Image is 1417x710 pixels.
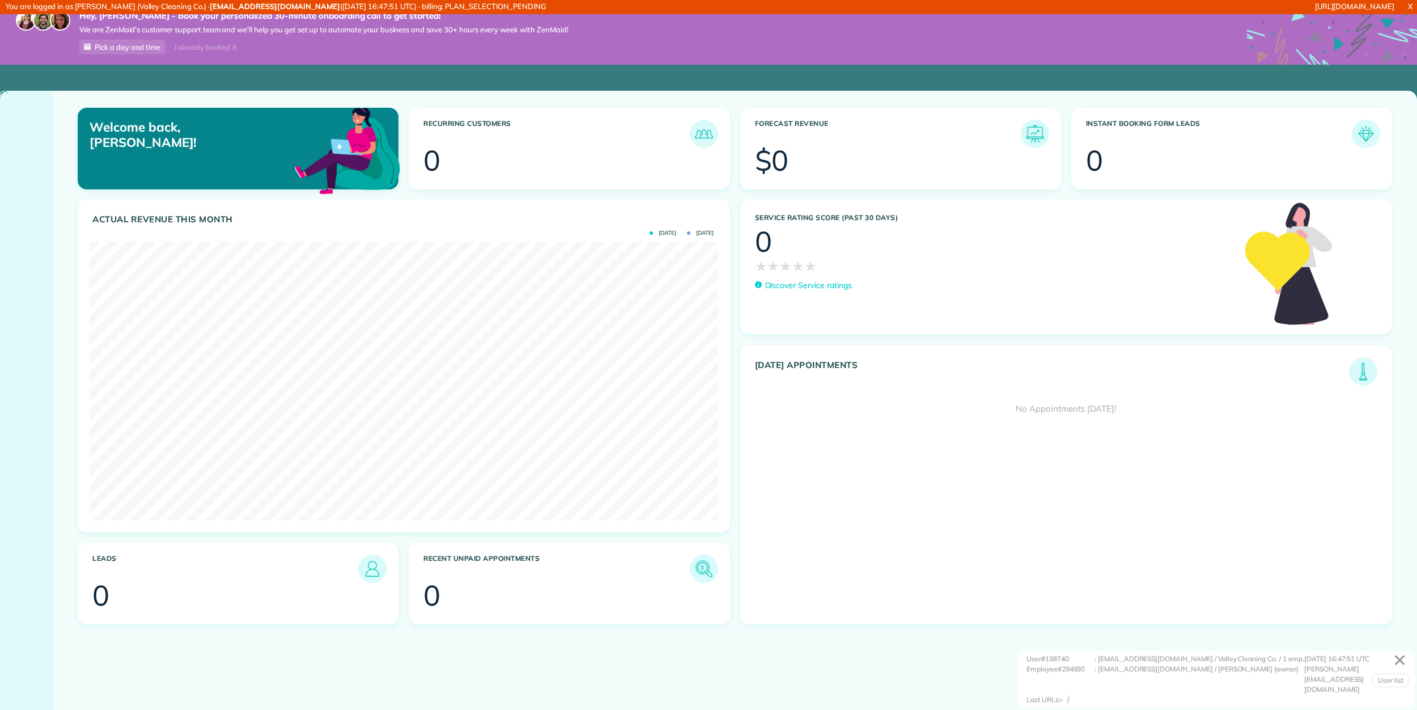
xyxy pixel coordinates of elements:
div: 0 [423,146,440,175]
div: > [1059,695,1074,705]
a: Discover Service ratings [755,280,852,291]
div: Last URLs [1026,695,1059,705]
span: ★ [792,256,804,276]
div: : [EMAIL_ADDRESS][DOMAIN_NAME] / Valley Cleaning Co. / 1 emp. [1094,654,1304,664]
img: icon_forecast_revenue-8c13a41c7ed35a8dcfafea3cbb826a0462acb37728057bba2d056411b612bbbe.png [1024,122,1046,145]
span: [DATE] [650,230,676,236]
div: 0 [423,581,440,610]
img: icon_recurring_customers-cf858462ba22bcd05b5a5880d41d6543d210077de5bb9ebc9590e49fd87d84ed.png [693,122,715,145]
a: ✕ [1388,646,1412,674]
div: 0 [755,227,772,256]
h3: Forecast Revenue [755,120,1021,148]
span: ★ [779,256,792,276]
div: [DATE] 16:47:51 UTC [1304,654,1406,664]
div: [PERSON_NAME][EMAIL_ADDRESS][DOMAIN_NAME] [1304,664,1406,695]
div: I already booked it [168,40,243,54]
span: / [1067,695,1069,704]
div: $0 [755,146,789,175]
img: icon_todays_appointments-901f7ab196bb0bea1936b74009e4eb5ffbc2d2711fa7634e0d609ed5ef32b18b.png [1352,360,1374,383]
a: Pick a day and time [79,40,166,54]
h3: Recurring Customers [423,120,689,148]
h3: Leads [92,555,358,583]
img: icon_form_leads-04211a6a04a5b2264e4ee56bc0799ec3eb69b7e499cbb523a139df1d13a81ae0.png [1355,122,1377,145]
span: [DATE] [687,230,714,236]
p: Discover Service ratings [765,280,852,291]
div: 0 [1086,146,1103,175]
h3: Service Rating score (past 30 days) [755,214,1234,222]
div: Employee#294930 [1026,664,1094,695]
img: icon_unpaid_appointments-47b8ce3997adf2238b356f14209ab4cced10bd1f174958f3ca8f1d0dd7fffeee.png [693,557,715,580]
span: ★ [804,256,817,276]
span: ★ [767,256,779,276]
h3: Recent unpaid appointments [423,555,689,583]
img: michelle-19f622bdf1676172e81f8f8fba1fb50e276960ebfe0243fe18214015130c80e4.jpg [50,10,70,31]
h3: [DATE] Appointments [755,360,1350,386]
a: [URL][DOMAIN_NAME] [1315,2,1394,11]
span: We are ZenMaid’s customer support team and we’ll help you get set up to automate your business an... [79,25,569,35]
span: Pick a day and time [95,43,160,52]
div: User#138740 [1026,654,1094,664]
div: No Appointments [DATE]! [741,386,1392,433]
img: icon_leads-1bed01f49abd5b7fead27621c3d59655bb73ed531f8eeb49469d10e621d6b896.png [361,557,384,580]
span: ★ [755,256,767,276]
div: 0 [92,581,109,610]
strong: [EMAIL_ADDRESS][DOMAIN_NAME] [210,2,340,11]
strong: Hey, [PERSON_NAME] - Book your personalized 30-minute onboarding call to get started! [79,10,569,22]
a: User list [1372,674,1409,687]
h3: Instant Booking Form Leads [1086,120,1352,148]
img: maria-72a9807cf96188c08ef61303f053569d2e2a8a1cde33d635c8a3ac13582a053d.jpg [16,10,36,31]
p: Welcome back, [PERSON_NAME]! [90,120,298,150]
h3: Actual Revenue this month [92,214,718,225]
img: jorge-587dff0eeaa6aab1f244e6dc62b8924c3b6ad411094392a53c71c6c4a576187d.jpg [33,10,53,31]
div: : [EMAIL_ADDRESS][DOMAIN_NAME] / [PERSON_NAME] (owner) [1094,664,1304,695]
img: dashboard_welcome-42a62b7d889689a78055ac9021e634bf52bae3f8056760290aed330b23ab8690.png [292,95,402,205]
